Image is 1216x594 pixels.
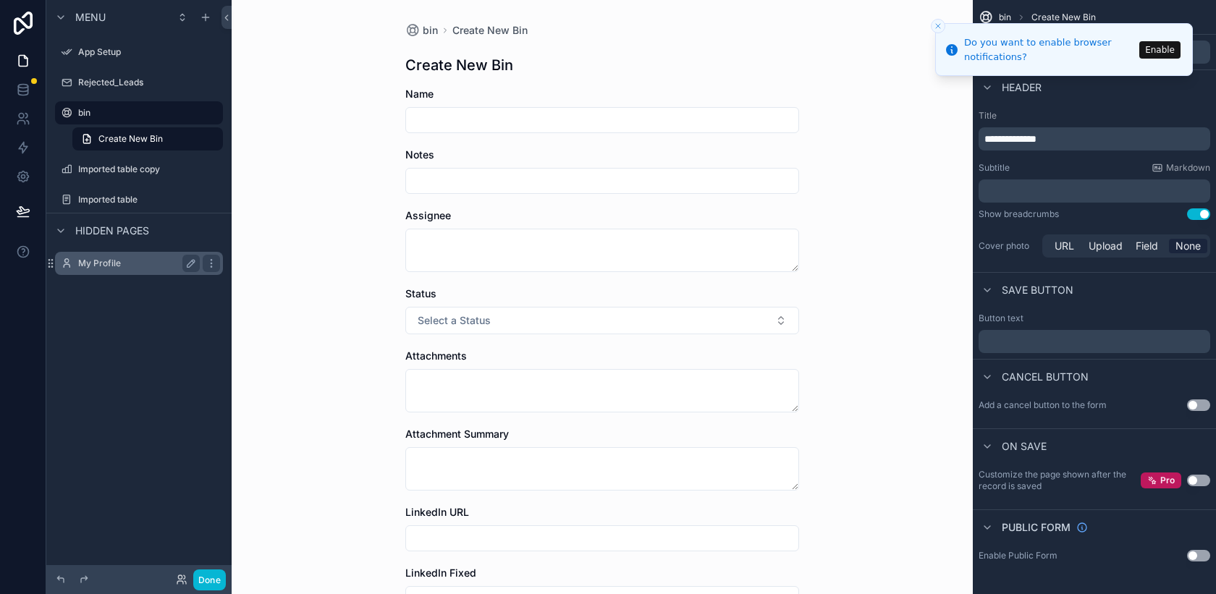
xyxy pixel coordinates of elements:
div: Enable Public Form [979,550,1057,561]
button: Close toast [931,19,945,33]
div: Do you want to enable browser notifications? [964,35,1135,64]
span: LinkedIn URL [405,506,469,518]
span: URL [1055,239,1074,253]
button: Enable [1139,41,1181,59]
div: scrollable content [979,179,1210,203]
a: Imported table copy [55,158,223,181]
span: Select a Status [418,313,491,328]
a: bin [405,23,438,38]
label: Title [979,110,1210,122]
span: Hidden pages [75,224,149,238]
label: Button text [979,313,1023,324]
span: LinkedIn Fixed [405,567,476,579]
label: Cover photo [979,240,1036,252]
label: My Profile [78,258,194,269]
label: Add a cancel button to the form [979,399,1107,411]
label: Imported table copy [78,164,220,175]
span: Save button [1002,283,1073,297]
span: Status [405,287,436,300]
label: App Setup [78,46,220,58]
span: Pro [1160,475,1175,486]
a: Rejected_Leads [55,71,223,94]
span: None [1175,239,1201,253]
label: Customize the page shown after the record is saved [979,469,1141,492]
label: Subtitle [979,162,1010,174]
span: Create New Bin [1031,12,1096,23]
div: scrollable content [979,127,1210,150]
span: Assignee [405,209,451,221]
a: Create New Bin [452,23,528,38]
span: Markdown [1166,162,1210,174]
span: Attachments [405,349,467,362]
label: Imported table [78,194,220,205]
label: bin [78,107,214,119]
button: Select Button [405,307,799,334]
span: Cancel button [1002,370,1089,384]
span: Header [1002,80,1042,95]
span: Notes [405,148,434,161]
a: Imported table [55,188,223,211]
span: Create New Bin [98,133,163,145]
span: On save [1002,439,1047,454]
span: Attachment Summary [405,428,509,440]
span: Public form [1002,520,1071,535]
span: bin [999,12,1011,23]
span: Field [1136,239,1158,253]
button: Done [193,569,226,590]
label: Rejected_Leads [78,77,220,88]
a: App Setup [55,41,223,64]
span: Upload [1089,239,1123,253]
div: Show breadcrumbs [979,208,1059,220]
span: Name [405,88,434,100]
h1: Create New Bin [405,55,513,75]
div: scrollable content [979,330,1210,353]
a: Markdown [1152,162,1210,174]
a: My Profile [55,252,223,275]
a: Create New Bin [72,127,223,150]
a: bin [55,101,223,124]
span: bin [423,23,438,38]
span: Menu [75,10,106,25]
